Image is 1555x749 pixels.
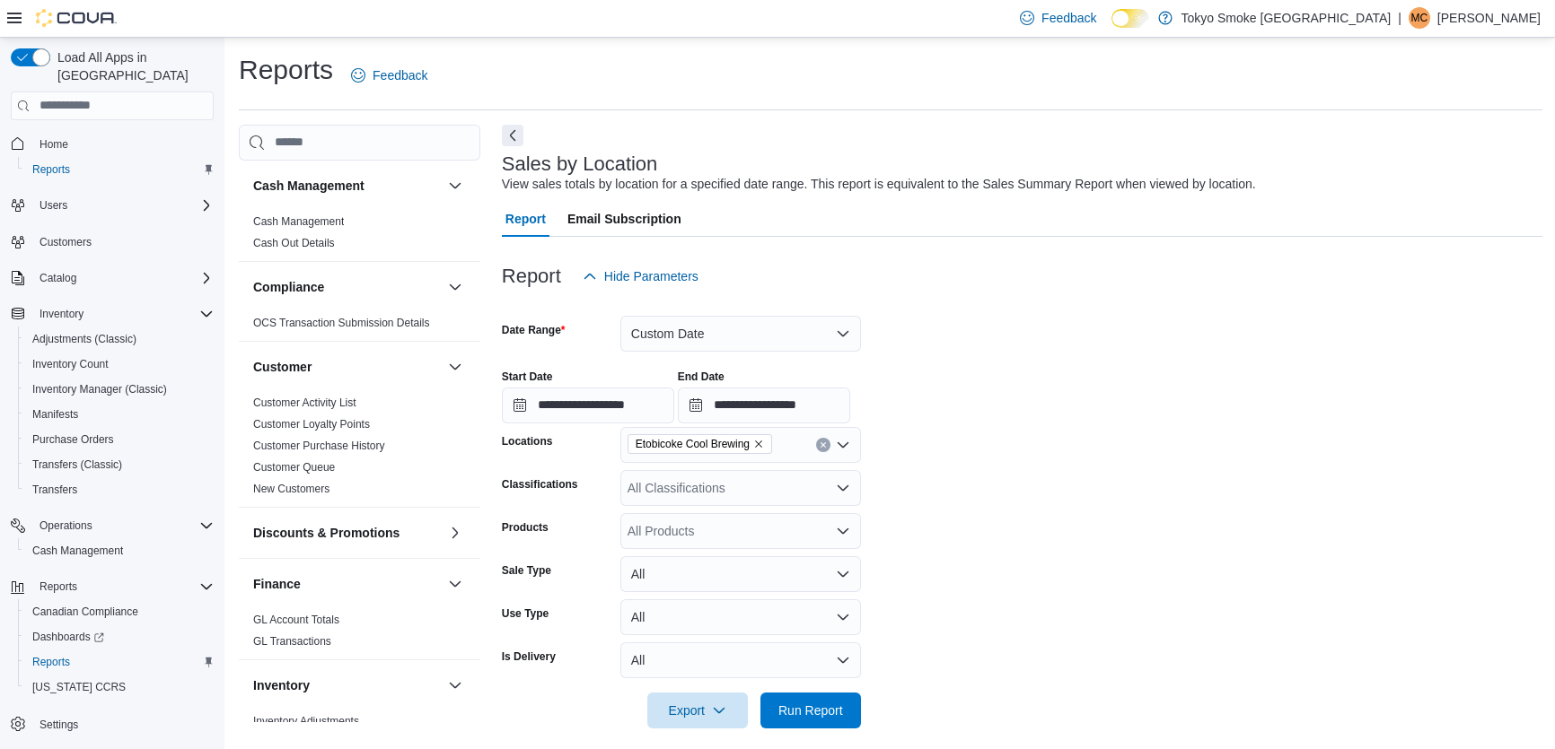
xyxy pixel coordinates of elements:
[444,675,466,696] button: Inventory
[836,481,850,495] button: Open list of options
[18,402,221,427] button: Manifests
[253,316,430,330] span: OCS Transaction Submission Details
[253,715,359,727] a: Inventory Adjustments
[25,159,214,180] span: Reports
[18,649,221,675] button: Reports
[36,9,117,27] img: Cova
[502,370,553,384] label: Start Date
[4,574,221,599] button: Reports
[253,482,329,496] span: New Customers
[32,357,109,371] span: Inventory Count
[444,573,466,595] button: Finance
[25,404,214,425] span: Manifests
[32,231,214,253] span: Customers
[778,701,843,719] span: Run Report
[836,524,850,538] button: Open list of options
[647,692,748,728] button: Export
[1411,7,1428,29] span: MC
[344,57,435,93] a: Feedback
[25,540,130,562] a: Cash Management
[253,439,385,453] span: Customer Purchase History
[32,382,167,396] span: Inventory Manager (Classic)
[253,278,441,296] button: Compliance
[1041,9,1096,27] span: Feedback
[18,352,221,377] button: Inventory Count
[253,714,359,728] span: Inventory Adjustments
[25,676,133,698] a: [US_STATE] CCRS
[32,630,104,644] span: Dashboards
[25,601,214,623] span: Canadian Compliance
[25,429,121,450] a: Purchase Orders
[18,452,221,477] button: Transfers (Classic)
[373,66,427,84] span: Feedback
[32,457,122,472] span: Transfers (Classic)
[502,175,1256,194] div: View sales totals by location for a specified date range. This report is equivalent to the Sales ...
[253,524,400,542] h3: Discounts & Promotions
[620,556,861,592] button: All
[502,477,578,492] label: Classifications
[502,323,566,337] label: Date Range
[32,195,75,216] button: Users
[1398,7,1401,29] p: |
[678,388,850,423] input: Press the down key to open a popover containing a calendar.
[32,655,70,669] span: Reports
[32,483,77,497] span: Transfers
[40,235,92,249] span: Customers
[4,710,221,736] button: Settings
[253,358,312,376] h3: Customer
[239,211,480,261] div: Cash Management
[25,676,214,698] span: Washington CCRS
[1437,7,1541,29] p: [PERSON_NAME]
[253,614,339,626] a: GL Account Totals
[502,434,553,449] label: Locations
[25,353,214,375] span: Inventory Count
[502,125,523,146] button: Next
[253,461,335,474] a: Customer Queue
[253,634,331,649] span: GL Transactions
[502,266,561,287] h3: Report
[253,418,370,431] a: Customer Loyalty Points
[25,454,214,475] span: Transfers (Classic)
[32,267,214,289] span: Catalog
[4,266,221,291] button: Catalog
[253,613,339,627] span: GL Account Totals
[32,605,138,619] span: Canadian Compliance
[25,626,214,648] span: Dashboards
[25,379,214,400] span: Inventory Manager (Classic)
[25,479,214,501] span: Transfers
[1409,7,1430,29] div: Mitchell Catalano
[32,714,85,736] a: Settings
[32,515,100,536] button: Operations
[253,214,344,229] span: Cash Management
[4,301,221,327] button: Inventory
[658,692,737,728] span: Export
[239,312,480,341] div: Compliance
[32,231,99,253] a: Customers
[25,479,84,501] a: Transfers
[253,483,329,495] a: New Customers
[25,601,145,623] a: Canadian Compliance
[32,544,123,558] span: Cash Management
[25,651,214,673] span: Reports
[253,417,370,431] span: Customer Loyalty Points
[253,460,335,475] span: Customer Queue
[444,356,466,378] button: Customer
[18,327,221,352] button: Adjustments (Classic)
[40,307,83,321] span: Inventory
[1111,9,1149,28] input: Dark Mode
[25,454,129,475] a: Transfers (Classic)
[502,388,674,423] input: Press the down key to open a popover containing a calendar.
[502,606,549,621] label: Use Type
[25,404,85,425] a: Manifests
[628,434,772,454] span: Etobicoke Cool Brewing
[678,370,725,384] label: End Date
[239,392,480,507] div: Customer
[32,712,214,735] span: Settings
[32,267,83,289] button: Catalog
[40,198,67,213] span: Users
[444,175,466,196] button: Cash Management
[620,316,861,352] button: Custom Date
[32,303,214,325] span: Inventory
[502,520,549,535] label: Products
[32,432,114,447] span: Purchase Orders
